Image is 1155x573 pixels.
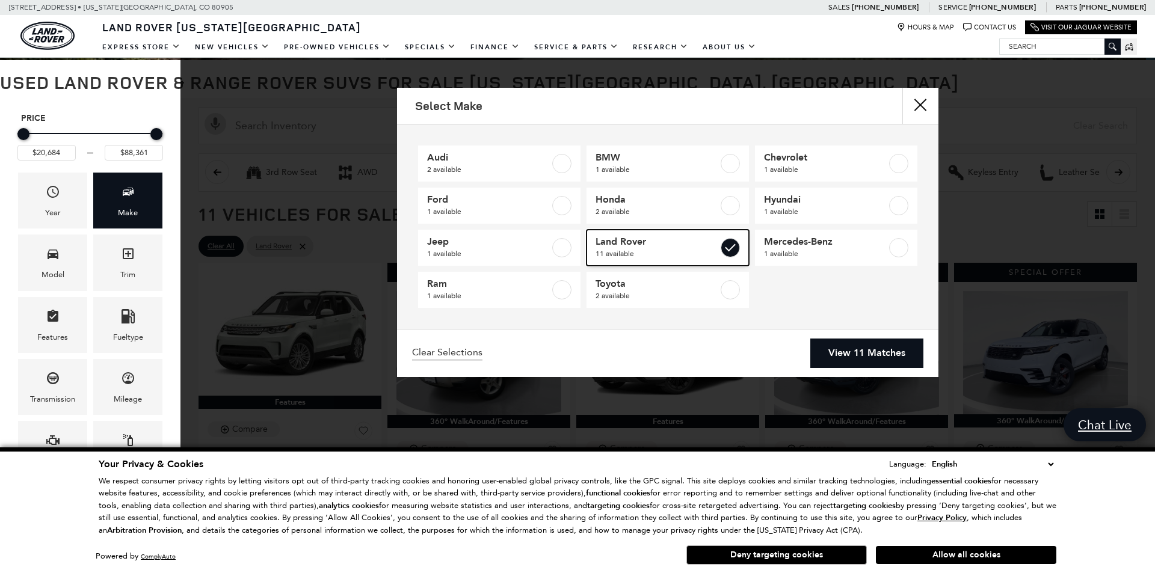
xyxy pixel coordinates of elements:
span: Honda [596,194,718,206]
input: Minimum [17,145,76,161]
a: Specials [398,37,463,58]
a: [PHONE_NUMBER] [852,2,919,12]
div: Price [17,124,163,161]
span: Color [121,430,135,455]
span: 2 available [596,206,718,218]
strong: essential cookies [931,476,991,486]
a: Service & Parts [527,37,626,58]
span: 1 available [427,206,550,218]
a: ComplyAuto [141,553,176,560]
div: FueltypeFueltype [93,297,162,353]
span: Mercedes-Benz [764,236,887,248]
button: Allow all cookies [876,546,1056,564]
div: Make [118,206,138,219]
button: Deny targeting cookies [686,545,867,565]
strong: analytics cookies [319,500,379,511]
div: MakeMake [93,173,162,228]
div: Fueltype [113,331,143,344]
div: TransmissionTransmission [18,359,87,415]
a: Contact Us [963,23,1016,32]
a: Jeep1 available [418,230,581,266]
span: Chat Live [1072,417,1138,433]
span: Engine [46,430,60,455]
a: [PHONE_NUMBER] [969,2,1036,12]
span: Mileage [121,368,135,393]
select: Language Select [929,458,1056,471]
span: Audi [427,152,550,164]
span: 11 available [596,248,718,260]
span: Sales [828,3,850,11]
div: Language: [889,460,926,468]
a: Ford1 available [418,188,581,224]
span: Chevrolet [764,152,887,164]
a: Land Rover11 available [587,230,749,266]
a: Hours & Map [897,23,954,32]
span: 1 available [764,248,887,260]
a: Finance [463,37,527,58]
a: New Vehicles [188,37,277,58]
span: Fueltype [121,306,135,331]
div: Minimum Price [17,128,29,140]
strong: targeting cookies [587,500,650,511]
span: 2 available [427,164,550,176]
a: Pre-Owned Vehicles [277,37,398,58]
nav: Main Navigation [95,37,763,58]
span: 1 available [764,164,887,176]
span: Trim [121,244,135,268]
a: Hyundai1 available [755,188,917,224]
a: View 11 Matches [810,339,923,368]
div: FeaturesFeatures [18,297,87,353]
span: Land Rover [596,236,718,248]
span: Year [46,182,60,206]
div: EngineEngine [18,421,87,477]
strong: Arbitration Provision [107,525,182,536]
strong: targeting cookies [833,500,896,511]
span: Parts [1056,3,1077,11]
span: 1 available [764,206,887,218]
a: Mercedes-Benz1 available [755,230,917,266]
div: Year [45,206,61,219]
span: Jeep [427,236,550,248]
u: Privacy Policy [917,512,967,523]
div: ModelModel [18,234,87,290]
img: Land Rover [20,22,75,50]
div: MileageMileage [93,359,162,415]
span: 1 available [427,248,550,260]
span: Service [938,3,967,11]
a: Honda2 available [587,188,749,224]
a: Ram1 available [418,272,581,308]
a: Toyota2 available [587,272,749,308]
a: BMW1 available [587,146,749,182]
div: ColorColor [93,421,162,477]
div: YearYear [18,173,87,228]
input: Search [1000,39,1120,54]
span: Land Rover [US_STATE][GEOGRAPHIC_DATA] [102,20,361,34]
a: land-rover [20,22,75,50]
div: Maximum Price [150,128,162,140]
div: TrimTrim [93,234,162,290]
span: Toyota [596,278,718,290]
span: Ram [427,278,550,290]
div: Model [42,268,64,281]
a: Clear Selections [412,346,482,361]
span: 2 available [596,290,718,302]
a: About Us [695,37,763,58]
strong: functional cookies [586,488,650,498]
h2: Select Make [415,99,482,112]
a: [PHONE_NUMBER] [1079,2,1146,12]
span: Transmission [46,368,60,393]
span: 1 available [596,164,718,176]
span: BMW [596,152,718,164]
p: We respect consumer privacy rights by letting visitors opt out of third-party tracking cookies an... [99,475,1056,537]
div: Transmission [30,393,75,406]
span: Hyundai [764,194,887,206]
div: Mileage [114,393,142,406]
div: Features [37,331,68,344]
a: [STREET_ADDRESS] • [US_STATE][GEOGRAPHIC_DATA], CO 80905 [9,3,233,11]
a: Land Rover [US_STATE][GEOGRAPHIC_DATA] [95,20,368,34]
span: Make [121,182,135,206]
span: Ford [427,194,550,206]
div: Trim [120,268,135,281]
a: EXPRESS STORE [95,37,188,58]
button: close [902,88,938,124]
